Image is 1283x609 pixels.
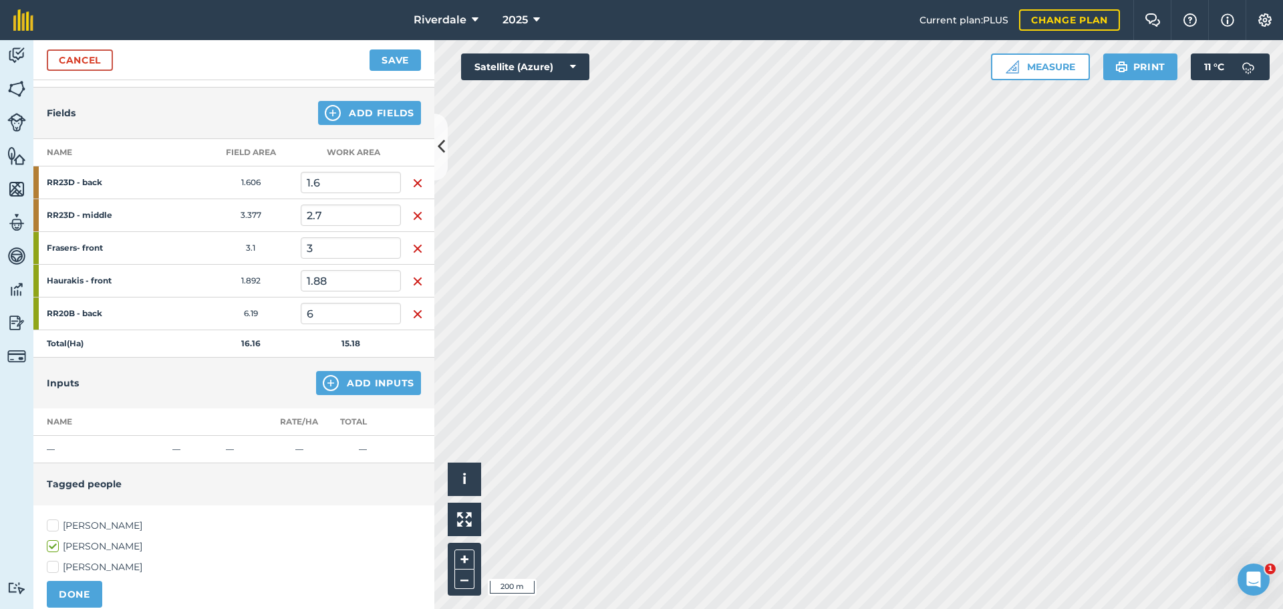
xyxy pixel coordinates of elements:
span: Current plan : PLUS [919,13,1008,27]
img: svg+xml;base64,PHN2ZyB4bWxucz0iaHR0cDovL3d3dy53My5vcmcvMjAwMC9zdmciIHdpZHRoPSIxNCIgaGVpZ2h0PSIyNC... [323,375,339,391]
img: svg+xml;base64,PD94bWwgdmVyc2lvbj0iMS4wIiBlbmNvZGluZz0idXRmLTgiPz4KPCEtLSBHZW5lcmF0b3I6IEFkb2JlIE... [7,113,26,132]
a: Cancel [47,49,113,71]
td: 1.606 [200,166,301,199]
label: [PERSON_NAME] [47,539,421,554]
th: Name [33,408,167,436]
img: svg+xml;base64,PHN2ZyB4bWxucz0iaHR0cDovL3d3dy53My5vcmcvMjAwMC9zdmciIHdpZHRoPSI1NiIgaGVpZ2h0PSI2MC... [7,146,26,166]
span: 1 [1265,564,1276,574]
span: 11 ° C [1204,53,1224,80]
td: 6.19 [200,297,301,330]
td: 3.1 [200,232,301,265]
button: – [454,570,474,589]
img: Ruler icon [1006,60,1019,74]
td: — [33,436,167,463]
img: A cog icon [1257,13,1273,27]
span: 2025 [503,12,528,28]
strong: RR23D - middle [47,210,151,221]
img: svg+xml;base64,PD94bWwgdmVyc2lvbj0iMS4wIiBlbmNvZGluZz0idXRmLTgiPz4KPCEtLSBHZW5lcmF0b3I6IEFkb2JlIE... [7,279,26,299]
td: — [274,436,324,463]
img: svg+xml;base64,PD94bWwgdmVyc2lvbj0iMS4wIiBlbmNvZGluZz0idXRmLTgiPz4KPCEtLSBHZW5lcmF0b3I6IEFkb2JlIE... [7,213,26,233]
img: svg+xml;base64,PHN2ZyB4bWxucz0iaHR0cDovL3d3dy53My5vcmcvMjAwMC9zdmciIHdpZHRoPSIxNiIgaGVpZ2h0PSIyNC... [412,175,423,191]
img: svg+xml;base64,PHN2ZyB4bWxucz0iaHR0cDovL3d3dy53My5vcmcvMjAwMC9zdmciIHdpZHRoPSIxNyIgaGVpZ2h0PSIxNy... [1221,12,1234,28]
img: svg+xml;base64,PD94bWwgdmVyc2lvbj0iMS4wIiBlbmNvZGluZz0idXRmLTgiPz4KPCEtLSBHZW5lcmF0b3I6IEFkb2JlIE... [7,582,26,594]
th: Field Area [200,139,301,166]
strong: Haurakis - front [47,275,151,286]
strong: 16.16 [241,338,261,348]
img: svg+xml;base64,PD94bWwgdmVyc2lvbj0iMS4wIiBlbmNvZGluZz0idXRmLTgiPz4KPCEtLSBHZW5lcmF0b3I6IEFkb2JlIE... [7,313,26,333]
td: — [167,436,221,463]
button: + [454,550,474,570]
strong: RR20B - back [47,308,151,319]
th: Work area [301,139,401,166]
label: [PERSON_NAME] [47,560,421,574]
button: Measure [991,53,1090,80]
button: Add Fields [318,101,421,125]
img: svg+xml;base64,PHN2ZyB4bWxucz0iaHR0cDovL3d3dy53My5vcmcvMjAwMC9zdmciIHdpZHRoPSIxNiIgaGVpZ2h0PSIyNC... [412,208,423,224]
button: DONE [47,581,102,608]
button: 11 °C [1191,53,1270,80]
span: i [462,471,466,487]
img: svg+xml;base64,PHN2ZyB4bWxucz0iaHR0cDovL3d3dy53My5vcmcvMjAwMC9zdmciIHdpZHRoPSIxOSIgaGVpZ2h0PSIyNC... [1115,59,1128,75]
h4: Tagged people [47,477,421,491]
img: Four arrows, one pointing top left, one top right, one bottom right and the last bottom left [457,512,472,527]
iframe: Intercom live chat [1238,564,1270,596]
button: i [448,463,481,496]
span: Riverdale [414,12,466,28]
th: Name [33,139,200,166]
button: Add Inputs [316,371,421,395]
img: fieldmargin Logo [13,9,33,31]
img: svg+xml;base64,PHN2ZyB4bWxucz0iaHR0cDovL3d3dy53My5vcmcvMjAwMC9zdmciIHdpZHRoPSI1NiIgaGVpZ2h0PSI2MC... [7,179,26,199]
button: Save [370,49,421,71]
img: svg+xml;base64,PD94bWwgdmVyc2lvbj0iMS4wIiBlbmNvZGluZz0idXRmLTgiPz4KPCEtLSBHZW5lcmF0b3I6IEFkb2JlIE... [7,45,26,66]
td: 3.377 [200,199,301,232]
button: Print [1103,53,1178,80]
strong: 15.18 [341,338,360,348]
img: svg+xml;base64,PHN2ZyB4bWxucz0iaHR0cDovL3d3dy53My5vcmcvMjAwMC9zdmciIHdpZHRoPSI1NiIgaGVpZ2h0PSI2MC... [7,79,26,99]
strong: Frasers- front [47,243,151,253]
td: — [324,436,401,463]
label: [PERSON_NAME] [47,519,421,533]
img: A question mark icon [1182,13,1198,27]
h4: Fields [47,106,76,120]
th: Total [324,408,401,436]
img: svg+xml;base64,PD94bWwgdmVyc2lvbj0iMS4wIiBlbmNvZGluZz0idXRmLTgiPz4KPCEtLSBHZW5lcmF0b3I6IEFkb2JlIE... [7,347,26,366]
h4: Inputs [47,376,79,390]
img: svg+xml;base64,PD94bWwgdmVyc2lvbj0iMS4wIiBlbmNvZGluZz0idXRmLTgiPz4KPCEtLSBHZW5lcmF0b3I6IEFkb2JlIE... [1235,53,1262,80]
a: Change plan [1019,9,1120,31]
strong: Total ( Ha ) [47,338,84,348]
img: svg+xml;base64,PD94bWwgdmVyc2lvbj0iMS4wIiBlbmNvZGluZz0idXRmLTgiPz4KPCEtLSBHZW5lcmF0b3I6IEFkb2JlIE... [7,246,26,266]
img: Two speech bubbles overlapping with the left bubble in the forefront [1145,13,1161,27]
td: 1.892 [200,265,301,297]
img: svg+xml;base64,PHN2ZyB4bWxucz0iaHR0cDovL3d3dy53My5vcmcvMjAwMC9zdmciIHdpZHRoPSIxNCIgaGVpZ2h0PSIyNC... [325,105,341,121]
button: Satellite (Azure) [461,53,589,80]
td: — [221,436,274,463]
img: svg+xml;base64,PHN2ZyB4bWxucz0iaHR0cDovL3d3dy53My5vcmcvMjAwMC9zdmciIHdpZHRoPSIxNiIgaGVpZ2h0PSIyNC... [412,273,423,289]
img: svg+xml;base64,PHN2ZyB4bWxucz0iaHR0cDovL3d3dy53My5vcmcvMjAwMC9zdmciIHdpZHRoPSIxNiIgaGVpZ2h0PSIyNC... [412,241,423,257]
img: svg+xml;base64,PHN2ZyB4bWxucz0iaHR0cDovL3d3dy53My5vcmcvMjAwMC9zdmciIHdpZHRoPSIxNiIgaGVpZ2h0PSIyNC... [412,306,423,322]
th: Rate/ Ha [274,408,324,436]
strong: RR23D - back [47,177,151,188]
